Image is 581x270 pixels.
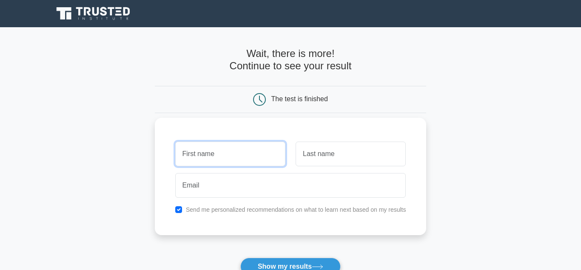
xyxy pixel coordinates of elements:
h4: Wait, there is more! Continue to see your result [155,48,427,72]
input: First name [175,142,285,166]
input: Last name [296,142,406,166]
div: The test is finished [271,95,328,102]
input: Email [175,173,406,198]
label: Send me personalized recommendations on what to learn next based on my results [186,206,406,213]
